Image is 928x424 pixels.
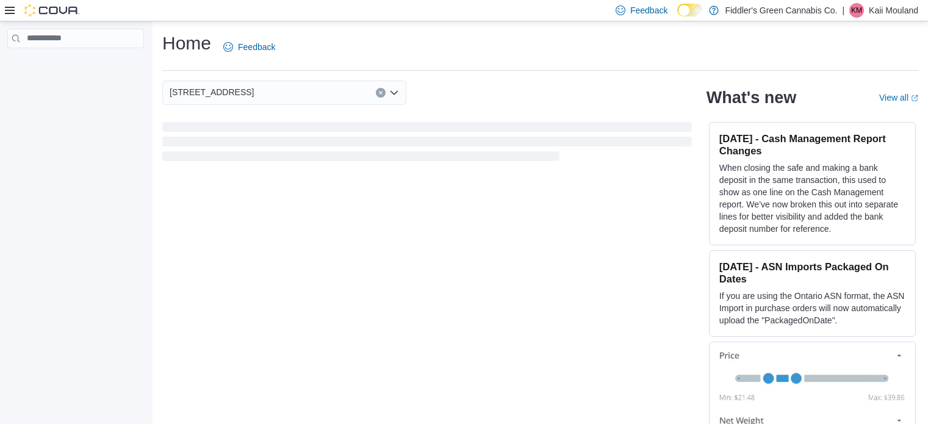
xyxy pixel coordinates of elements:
[707,88,796,107] h2: What's new
[7,51,144,80] nav: Complex example
[719,290,905,326] p: If you are using the Ontario ASN format, the ASN Import in purchase orders will now automatically...
[218,35,280,59] a: Feedback
[389,88,399,98] button: Open list of options
[630,4,667,16] span: Feedback
[849,3,864,18] div: Kaii Mouland
[24,4,79,16] img: Cova
[162,31,211,56] h1: Home
[725,3,837,18] p: Fiddler's Green Cannabis Co.
[911,95,918,102] svg: External link
[869,3,918,18] p: Kaii Mouland
[719,261,905,285] h3: [DATE] - ASN Imports Packaged On Dates
[376,88,386,98] button: Clear input
[879,93,918,102] a: View allExternal link
[677,16,678,17] span: Dark Mode
[842,3,844,18] p: |
[719,132,905,157] h3: [DATE] - Cash Management Report Changes
[238,41,275,53] span: Feedback
[162,124,692,163] span: Loading
[719,162,905,235] p: When closing the safe and making a bank deposit in the same transaction, this used to show as one...
[677,4,703,16] input: Dark Mode
[170,85,254,99] span: [STREET_ADDRESS]
[851,3,862,18] span: KM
